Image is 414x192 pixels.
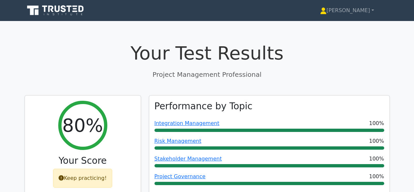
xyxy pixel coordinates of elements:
span: 100% [369,155,384,163]
a: Integration Management [154,120,220,126]
a: Stakeholder Management [154,156,222,162]
h2: 80% [62,114,103,136]
p: Project Management Professional [25,70,390,79]
a: Project Governance [154,173,206,180]
a: [PERSON_NAME] [304,4,390,17]
h3: Your Score [30,155,135,166]
h3: Performance by Topic [154,101,253,112]
h1: Your Test Results [25,42,390,64]
div: Keep practicing! [53,169,112,188]
span: 100% [369,119,384,127]
a: Risk Management [154,138,202,144]
span: 100% [369,137,384,145]
span: 100% [369,173,384,181]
